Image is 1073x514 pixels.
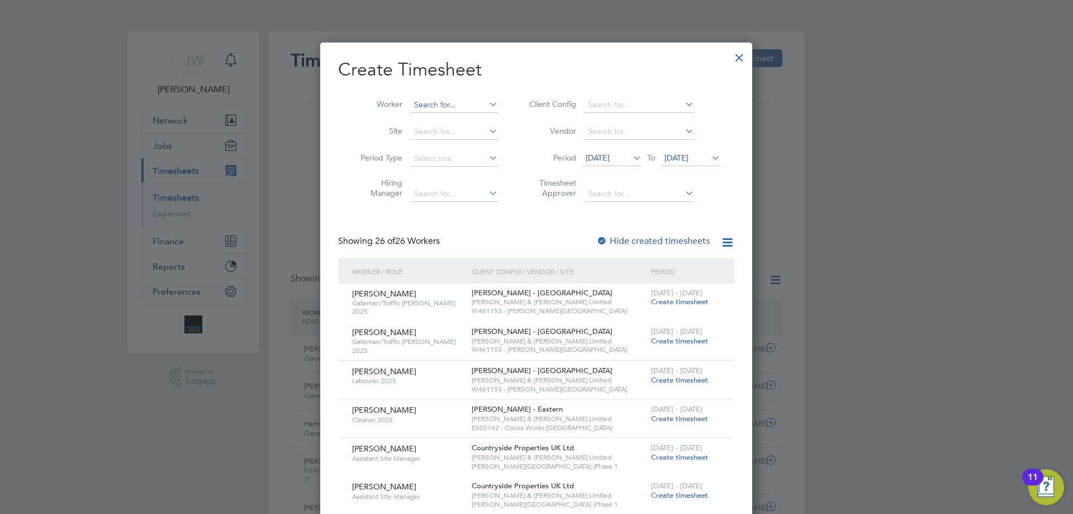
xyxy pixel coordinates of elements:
div: Client Config / Vendor / Site [469,258,648,284]
label: Worker [352,99,402,109]
span: [PERSON_NAME] & [PERSON_NAME] Limited [472,298,645,306]
span: [PERSON_NAME] [352,289,416,299]
label: Site [352,126,402,136]
span: [PERSON_NAME] [352,444,416,454]
span: [DATE] - [DATE] [651,327,702,336]
input: Search for... [410,124,498,140]
label: Client Config [526,99,576,109]
span: W461153 - [PERSON_NAME][GEOGRAPHIC_DATA] [472,345,645,354]
span: Create timesheet [651,375,708,385]
button: Open Resource Center, 11 new notifications [1028,469,1064,505]
span: Countryside Properties UK Ltd [472,443,574,452]
span: [PERSON_NAME][GEOGRAPHIC_DATA] (Phase 1 [472,500,645,509]
input: Search for... [410,186,498,202]
span: [DATE] - [DATE] [651,443,702,452]
span: Gateman/Traffic [PERSON_NAME] 2025 [352,299,463,316]
div: Period [648,258,723,284]
span: [DATE] - [DATE] [651,366,702,375]
span: Countryside Properties UK Ltd [472,481,574,491]
span: Create timesheet [651,414,708,423]
span: Assistant Site Manager [352,492,463,501]
input: Search for... [584,124,694,140]
span: Gateman/Traffic [PERSON_NAME] 2025 [352,337,463,355]
label: Vendor [526,126,576,136]
input: Search for... [584,97,694,113]
span: [DATE] - [DATE] [651,481,702,491]
input: Select one [410,151,498,167]
span: To [644,150,658,165]
span: [DATE] [586,153,610,163]
span: W461153 - [PERSON_NAME][GEOGRAPHIC_DATA] [472,385,645,394]
span: [PERSON_NAME] - [GEOGRAPHIC_DATA] [472,366,613,375]
span: Create timesheet [651,491,708,500]
span: [PERSON_NAME][GEOGRAPHIC_DATA] (Phase 1 [472,462,645,471]
label: Timesheet Approver [526,178,576,198]
input: Search for... [584,186,694,202]
span: [PERSON_NAME] [352,482,416,492]
label: Period Type [352,153,402,163]
span: 26 Workers [375,235,440,247]
span: [PERSON_NAME] [352,366,416,376]
span: [PERSON_NAME] & [PERSON_NAME] Limited [472,337,645,346]
input: Search for... [410,97,498,113]
span: [PERSON_NAME] - [GEOGRAPHIC_DATA] [472,327,613,336]
span: Labourer 2025 [352,376,463,385]
label: Hiring Manager [352,178,402,198]
span: [PERSON_NAME] & [PERSON_NAME] Limited [472,414,645,423]
span: Create timesheet [651,297,708,306]
span: [PERSON_NAME] [352,327,416,337]
span: [PERSON_NAME] & [PERSON_NAME] Limited [472,453,645,462]
label: Period [526,153,576,163]
span: [PERSON_NAME] & [PERSON_NAME] Limited [472,376,645,385]
span: Cleaner 2025 [352,416,463,425]
span: Create timesheet [651,452,708,462]
span: E500142 - Cocoa Works [GEOGRAPHIC_DATA] [472,423,645,432]
div: Showing [338,235,442,247]
div: Worker / Role [349,258,469,284]
span: [PERSON_NAME] & [PERSON_NAME] Limited [472,491,645,500]
span: [DATE] - [DATE] [651,288,702,298]
div: 11 [1028,477,1038,492]
label: Hide created timesheets [596,235,710,247]
span: [PERSON_NAME] [352,405,416,415]
span: 26 of [375,235,395,247]
span: Create timesheet [651,336,708,346]
span: Assistant Site Manager [352,454,463,463]
span: [DATE] [664,153,689,163]
span: [DATE] - [DATE] [651,404,702,414]
span: [PERSON_NAME] - [GEOGRAPHIC_DATA] [472,288,613,298]
span: [PERSON_NAME] - Eastern [472,404,563,414]
span: W461153 - [PERSON_NAME][GEOGRAPHIC_DATA] [472,306,645,315]
h2: Create Timesheet [338,58,734,82]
